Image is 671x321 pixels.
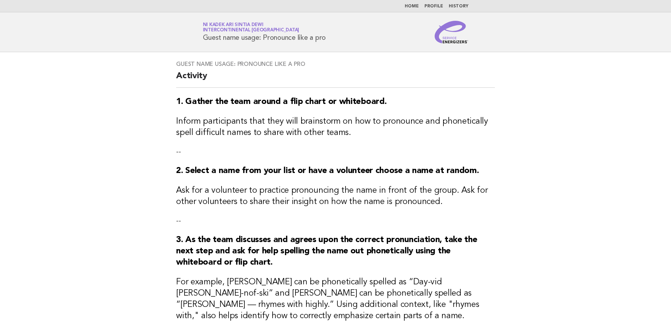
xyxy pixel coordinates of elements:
[424,4,443,8] a: Profile
[203,28,299,33] span: InterContinental [GEOGRAPHIC_DATA]
[176,98,386,106] strong: 1. Gather the team around a flip chart or whiteboard.
[176,236,477,267] strong: 3. As the team discusses and agrees upon the correct pronunciation, take the next step and ask fo...
[203,23,299,32] a: Ni Kadek Ari Sintia DewiInterContinental [GEOGRAPHIC_DATA]
[176,61,495,68] h3: Guest name usage: Pronounce like a pro
[435,21,468,43] img: Service Energizers
[176,147,495,157] p: --
[176,167,479,175] strong: 2. Select a name from your list or have a volunteer choose a name at random.
[203,23,326,41] h1: Guest name usage: Pronounce like a pro
[176,185,495,208] h3: Ask for a volunteer to practice pronouncing the name in front of the group. Ask for other volunte...
[176,216,495,226] p: --
[449,4,468,8] a: History
[176,70,495,88] h2: Activity
[176,116,495,138] h3: Inform participants that they will brainstorm on how to pronounce and phonetically spell difficul...
[405,4,419,8] a: Home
